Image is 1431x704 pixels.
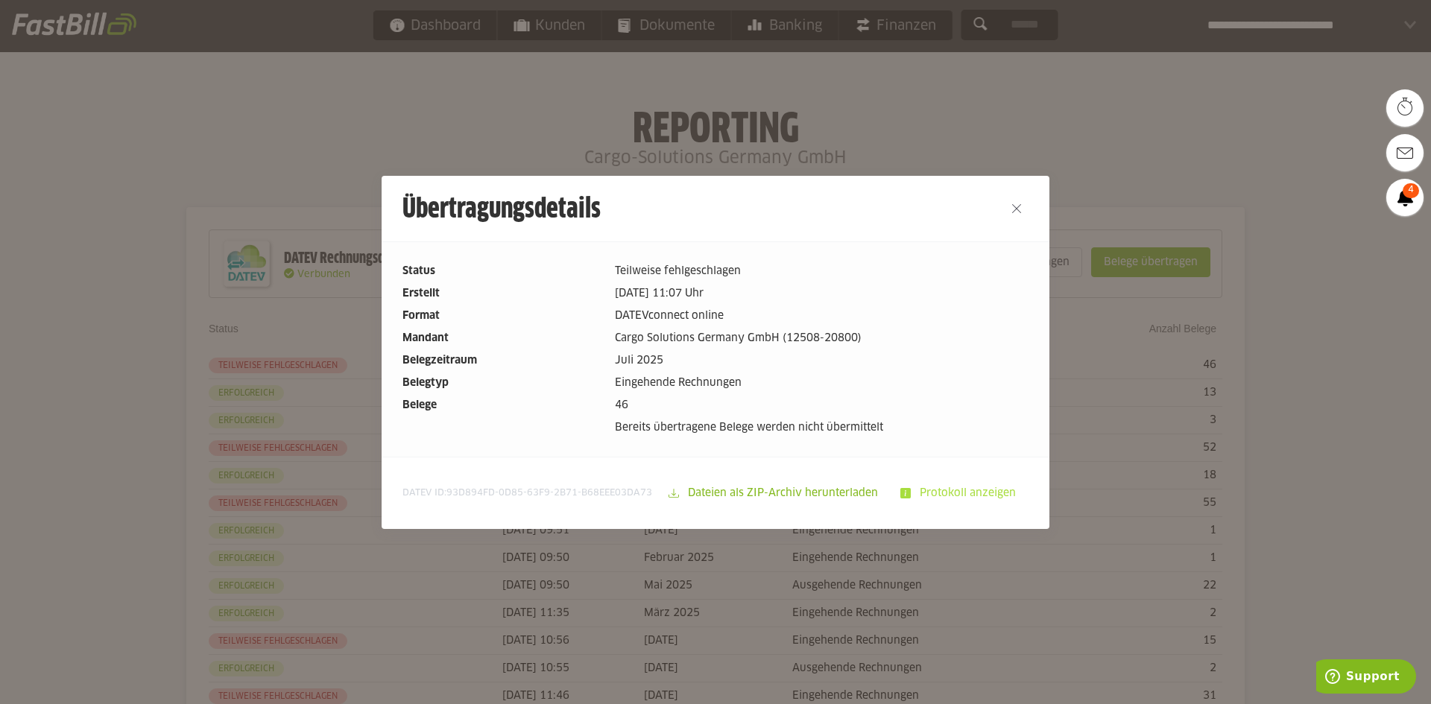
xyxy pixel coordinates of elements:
[615,352,1029,369] dd: Juli 2025
[402,285,603,302] dt: Erstellt
[1403,183,1419,198] span: 4
[659,478,891,508] sl-button: Dateien als ZIP-Archiv herunterladen
[446,489,652,498] span: 93D894FD-0D85-63F9-2B71-B68EEE03DA73
[402,375,603,391] dt: Belegtyp
[402,397,603,413] dt: Belege
[402,352,603,369] dt: Belegzeitraum
[615,375,1029,391] dd: Eingehende Rechnungen
[402,263,603,279] dt: Status
[1386,179,1424,216] a: 4
[615,330,1029,346] dd: Cargo Solutions Germany GmbH (12508-20800)
[402,487,652,499] span: DATEV ID:
[615,419,1029,436] dd: Bereits übertragene Belege werden nicht übermittelt
[891,478,1029,508] sl-button: Protokoll anzeigen
[402,308,603,324] dt: Format
[615,285,1029,302] dd: [DATE] 11:07 Uhr
[615,308,1029,324] dd: DATEVconnect online
[402,330,603,346] dt: Mandant
[615,397,1029,413] dd: 46
[1316,659,1416,697] iframe: Öffnet ein Widget, in dem Sie weitere Informationen finden
[615,263,1029,279] dd: Teilweise fehlgeschlagen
